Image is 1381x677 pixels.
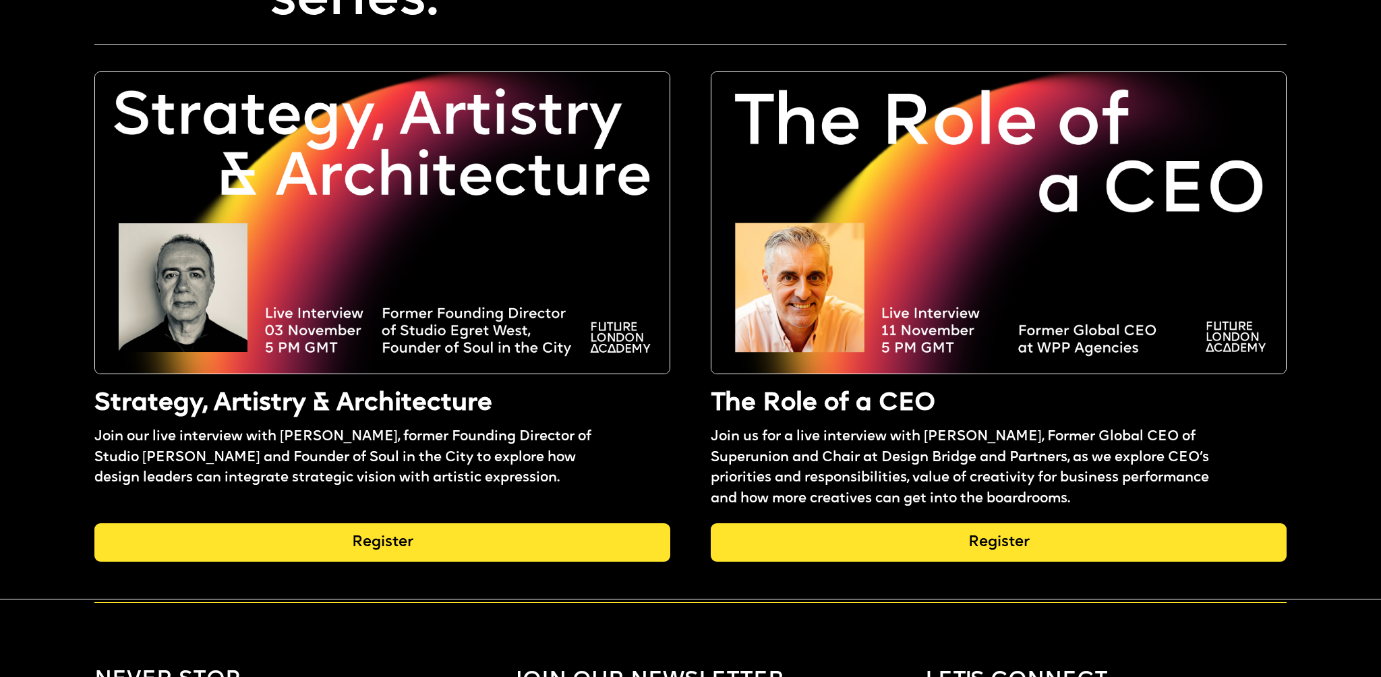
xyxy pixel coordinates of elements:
div: Register [711,523,1287,562]
h1: Strategy, Artistry & Architecture [94,388,670,420]
a: Strategy, Artistry & ArchitectureJoin our live interview with [PERSON_NAME], former Founding Dire... [94,71,670,568]
a: The Role of a CEOJoin us for a live interview with [PERSON_NAME], Former Global CEO of Superunion... [711,71,1287,568]
p: Join us for a live interview with [PERSON_NAME], Former Global CEO of Superunion and Chair at Des... [711,427,1229,510]
p: Join our live interview with [PERSON_NAME], former Founding Director of Studio [PERSON_NAME] and ... [94,427,613,489]
div: Register [94,523,670,562]
h1: The Role of a CEO [711,388,1287,420]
